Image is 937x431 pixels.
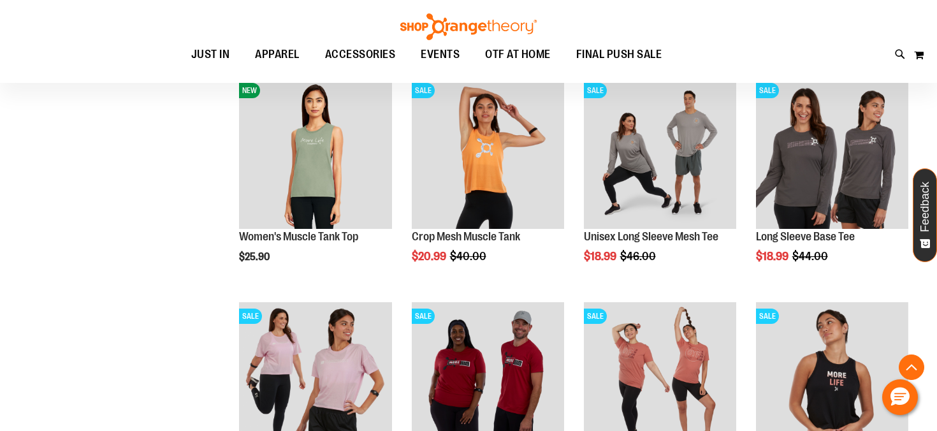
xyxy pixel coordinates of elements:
[178,40,243,69] a: JUST IN
[756,309,779,324] span: SALE
[412,83,435,98] span: SALE
[421,40,460,69] span: EVENTS
[412,309,435,324] span: SALE
[584,77,736,229] img: Unisex Long Sleeve Mesh Tee primary image
[312,40,409,69] a: ACCESSORIES
[563,40,675,69] a: FINAL PUSH SALE
[913,168,937,262] button: Feedback - Show survey
[584,309,607,324] span: SALE
[405,70,570,295] div: product
[450,250,488,263] span: $40.00
[325,40,396,69] span: ACCESSORIES
[584,83,607,98] span: SALE
[408,40,472,69] a: EVENTS
[239,251,272,263] span: $25.90
[233,70,398,295] div: product
[756,83,779,98] span: SALE
[756,77,908,229] img: Product image for Long Sleeve Base Tee
[191,40,230,69] span: JUST IN
[756,250,790,263] span: $18.99
[577,70,743,295] div: product
[239,309,262,324] span: SALE
[242,40,312,69] a: APPAREL
[255,40,300,69] span: APPAREL
[756,230,855,243] a: Long Sleeve Base Tee
[899,354,924,380] button: Back To Top
[485,40,551,69] span: OTF AT HOME
[584,230,718,243] a: Unisex Long Sleeve Mesh Tee
[239,77,391,231] a: Women's Muscle Tank TopNEW
[792,250,830,263] span: $44.00
[472,40,563,69] a: OTF AT HOME
[412,77,564,231] a: Crop Mesh Muscle Tank primary imageSALE
[882,379,918,415] button: Hello, have a question? Let’s chat.
[398,13,539,40] img: Shop Orangetheory
[239,77,391,229] img: Women's Muscle Tank Top
[412,230,520,243] a: Crop Mesh Muscle Tank
[412,77,564,229] img: Crop Mesh Muscle Tank primary image
[584,77,736,231] a: Unisex Long Sleeve Mesh Tee primary imageSALE
[750,70,915,295] div: product
[239,230,358,243] a: Women's Muscle Tank Top
[239,83,260,98] span: NEW
[412,250,448,263] span: $20.99
[620,250,658,263] span: $46.00
[576,40,662,69] span: FINAL PUSH SALE
[919,182,931,232] span: Feedback
[756,77,908,231] a: Product image for Long Sleeve Base TeeSALE
[584,250,618,263] span: $18.99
